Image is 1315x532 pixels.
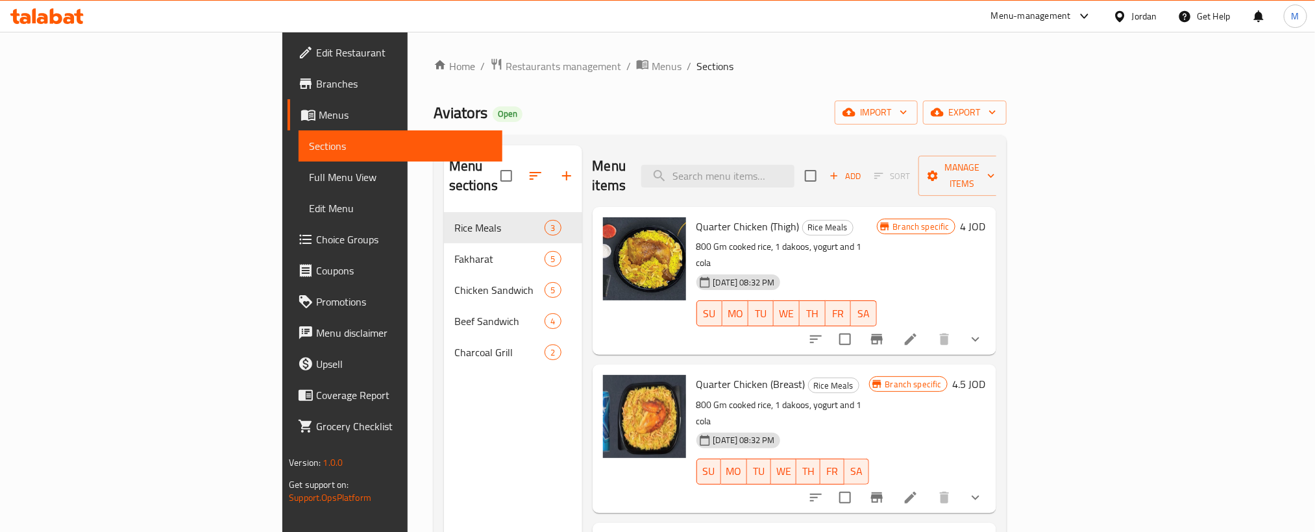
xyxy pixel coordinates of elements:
button: Branch-specific-item [861,324,892,355]
span: TU [752,462,766,481]
button: FR [826,300,852,326]
span: Add [828,169,863,184]
a: Full Menu View [299,162,502,193]
span: 2 [545,346,560,359]
span: [DATE] 08:32 PM [708,434,780,446]
h6: 4.5 JOD [953,375,986,393]
span: Sections [309,138,491,154]
h6: 4 JOD [961,217,986,236]
button: import [835,101,918,125]
span: TH [802,462,815,481]
span: Fakharat [454,251,545,267]
button: WE [774,300,800,326]
span: Charcoal Grill [454,345,545,360]
span: SA [856,304,872,323]
span: Rice Meals [454,220,545,236]
span: SA [850,462,863,481]
button: export [923,101,1007,125]
button: Add [824,166,866,186]
span: Edit Menu [309,200,491,216]
a: Menu disclaimer [288,317,502,348]
span: export [933,104,996,121]
button: Branch-specific-item [861,482,892,513]
input: search [641,165,794,187]
nav: Menu sections [444,207,582,373]
span: TH [805,304,820,323]
a: Edit menu item [903,490,918,505]
span: import [845,104,907,121]
div: Beef Sandwich4 [444,306,582,337]
a: Branches [288,68,502,99]
button: MO [722,300,748,326]
span: 4 [545,315,560,328]
button: SU [696,459,721,485]
span: Menus [652,58,682,74]
div: Chicken Sandwich5 [444,274,582,306]
span: Menus [319,107,491,123]
span: Select to update [831,484,859,511]
span: 5 [545,284,560,296]
span: WE [779,304,794,323]
a: Sections [299,130,502,162]
button: TH [796,459,820,485]
button: FR [820,459,844,485]
button: SA [851,300,877,326]
div: Open [493,106,522,122]
svg: Show Choices [968,332,983,347]
span: Sections [696,58,733,74]
span: Quarter Chicken (Breast) [696,374,805,394]
button: sort-choices [800,324,831,355]
button: TU [747,459,771,485]
a: Promotions [288,286,502,317]
div: items [545,251,561,267]
button: SU [696,300,722,326]
button: Add section [551,160,582,191]
h2: Menu items [593,156,626,195]
div: Fakharat5 [444,243,582,274]
span: 3 [545,222,560,234]
span: Manage items [929,160,995,192]
span: MO [728,304,743,323]
span: Restaurants management [506,58,621,74]
span: Select all sections [493,162,520,189]
span: SU [702,462,716,481]
span: WE [776,462,791,481]
button: show more [960,324,991,355]
a: Edit Menu [299,193,502,224]
span: TU [754,304,769,323]
a: Support.OpsPlatform [289,489,371,506]
span: Add item [824,166,866,186]
button: delete [929,482,960,513]
span: Rice Meals [803,220,853,235]
a: Menus [636,58,682,75]
button: sort-choices [800,482,831,513]
li: / [626,58,631,74]
span: Quarter Chicken (Thigh) [696,217,800,236]
span: Branch specific [888,221,955,233]
span: Menu disclaimer [316,325,491,341]
a: Upsell [288,348,502,380]
button: MO [721,459,747,485]
span: Get support on: [289,476,349,493]
button: TU [748,300,774,326]
img: Quarter Chicken (Breast) [603,375,686,458]
a: Choice Groups [288,224,502,255]
a: Coverage Report [288,380,502,411]
span: Branches [316,76,491,91]
span: 1.0.0 [323,454,343,471]
span: Chicken Sandwich [454,282,545,298]
button: TH [800,300,826,326]
span: Beef Sandwich [454,313,545,329]
span: FR [831,304,846,323]
p: 800 Gm cooked rice, 1 dakoos, yogurt and 1 cola [696,239,877,271]
span: Promotions [316,294,491,309]
span: Select section [797,162,824,189]
span: Upsell [316,356,491,372]
span: SU [702,304,717,323]
span: Sort sections [520,160,551,191]
p: 800 Gm cooked rice, 1 dakoos, yogurt and 1 cola [696,397,869,429]
img: Quarter Chicken (Thigh) [603,217,686,300]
